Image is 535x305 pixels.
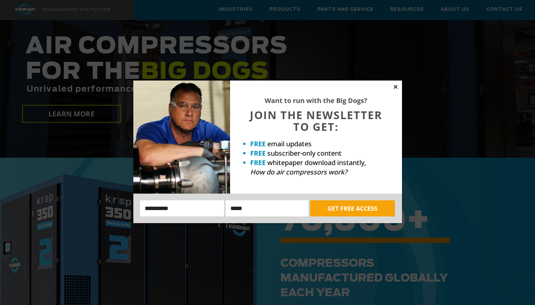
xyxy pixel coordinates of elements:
span: email updates [267,139,312,148]
strong: Want to run with the Big Dogs? [265,96,367,105]
button: GET FREE ACCESS [310,200,395,216]
em: How do air compressors work? [250,167,347,176]
strong: FREE [250,149,266,158]
strong: FREE [250,139,266,148]
span: whitepaper download instantly, [267,158,366,167]
input: Name: [140,200,224,216]
input: Email [226,200,308,216]
span: JOIN THE NEWSLETTER TO GET: [250,108,382,134]
strong: FREE [250,158,266,167]
span: subscriber-only content [267,149,342,158]
button: Close [393,84,399,90]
